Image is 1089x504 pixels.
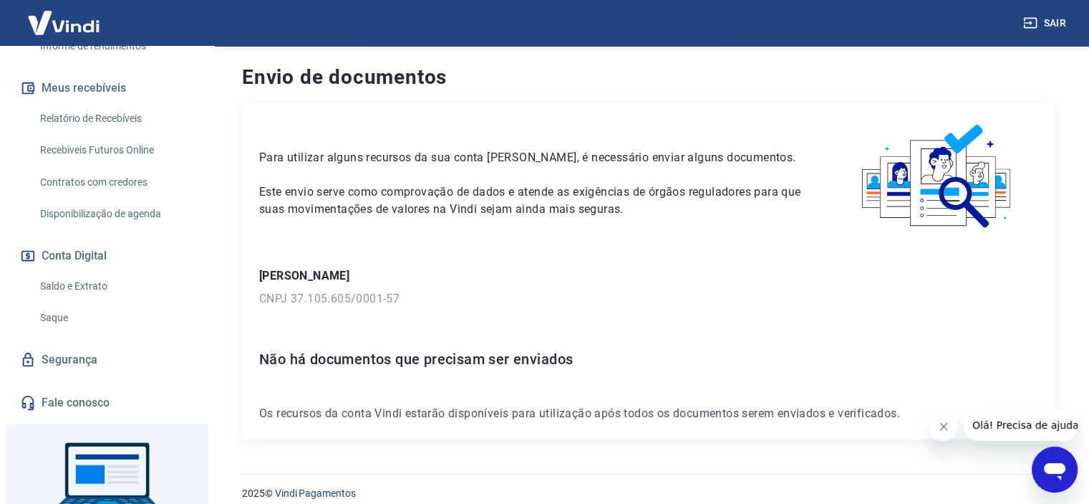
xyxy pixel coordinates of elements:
[17,387,197,419] a: Fale conosco
[34,168,197,197] a: Contratos com credores
[259,348,1037,371] h6: Não há documentos que precisam ser enviados
[964,409,1078,441] iframe: Mensagem da empresa
[17,72,197,104] button: Meus recebíveis
[259,184,803,218] p: Este envio serve como comprovação de dados e atende as exigências de órgãos reguladores para que ...
[259,267,1037,285] p: [PERSON_NAME]
[259,149,803,166] p: Para utilizar alguns recursos da sua conta [PERSON_NAME], é necessário enviar alguns documentos.
[242,486,1055,501] p: 2025 ©
[17,344,197,376] a: Segurança
[34,32,197,61] a: Informe de rendimentos
[259,290,1037,308] p: CNPJ 37.105.605/0001-57
[17,1,110,44] img: Vindi
[34,135,197,165] a: Recebíveis Futuros Online
[34,272,197,301] a: Saldo e Extrato
[1032,447,1078,493] iframe: Botão para abrir a janela de mensagens
[259,405,1037,422] p: Os recursos da conta Vindi estarão disponíveis para utilização após todos os documentos serem env...
[275,488,356,499] a: Vindi Pagamentos
[1020,10,1072,37] button: Sair
[929,412,958,441] iframe: Fechar mensagem
[34,104,197,133] a: Relatório de Recebíveis
[9,10,120,22] span: Olá! Precisa de ajuda?
[838,120,1037,233] img: waiting_documents.41d9841a9773e5fdf392cede4d13b617.svg
[34,303,197,333] a: Saque
[34,199,197,229] a: Disponibilização de agenda
[242,63,1055,92] h4: Envio de documentos
[17,240,197,272] button: Conta Digital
